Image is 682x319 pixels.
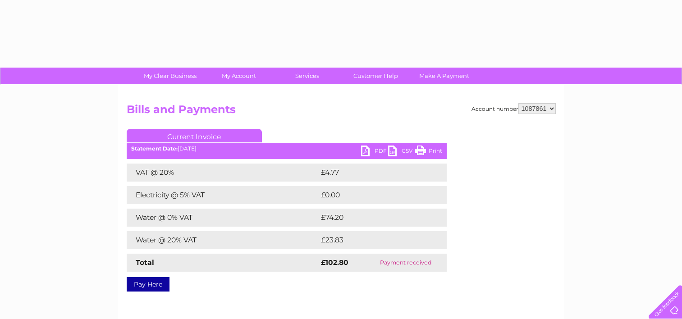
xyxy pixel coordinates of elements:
a: Pay Here [127,277,169,292]
td: VAT @ 20% [127,164,319,182]
td: Electricity @ 5% VAT [127,186,319,204]
td: £0.00 [319,186,426,204]
td: £74.20 [319,209,428,227]
a: PDF [361,146,388,159]
a: Customer Help [339,68,413,84]
a: My Clear Business [133,68,207,84]
div: [DATE] [127,146,447,152]
a: Make A Payment [407,68,481,84]
a: CSV [388,146,415,159]
a: Services [270,68,344,84]
td: £23.83 [319,231,428,249]
td: Water @ 20% VAT [127,231,319,249]
div: Account number [471,103,556,114]
a: Print [415,146,442,159]
td: Payment received [365,254,447,272]
a: My Account [201,68,276,84]
a: Current Invoice [127,129,262,142]
td: Water @ 0% VAT [127,209,319,227]
b: Statement Date: [131,145,178,152]
h2: Bills and Payments [127,103,556,120]
strong: Total [136,258,154,267]
td: £4.77 [319,164,426,182]
strong: £102.80 [321,258,348,267]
